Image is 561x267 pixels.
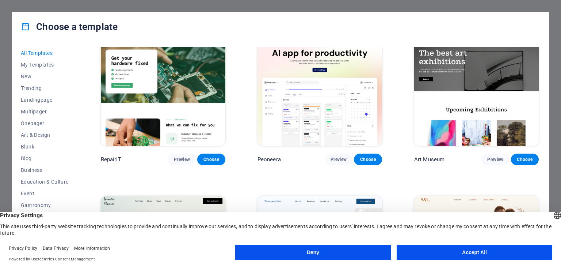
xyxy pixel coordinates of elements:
[21,85,69,91] span: Trending
[414,31,539,146] img: Art Museum
[21,82,69,94] button: Trending
[21,202,69,208] span: Gastronomy
[21,59,69,71] button: My Templates
[360,157,376,162] span: Choose
[21,153,69,164] button: Blog
[21,109,69,114] span: Multipager
[21,155,69,161] span: Blog
[197,154,225,165] button: Choose
[21,141,69,153] button: Blank
[21,74,69,79] span: New
[21,167,69,173] span: Business
[101,156,121,163] p: RepairIT
[257,156,281,163] p: Peoneera
[174,157,190,162] span: Preview
[21,132,69,138] span: Art & Design
[21,120,69,126] span: Onepager
[21,21,118,33] h4: Choose a template
[21,71,69,82] button: New
[21,62,69,68] span: My Templates
[331,157,347,162] span: Preview
[21,129,69,141] button: Art & Design
[21,199,69,211] button: Gastronomy
[21,211,69,223] button: Health
[21,144,69,150] span: Blank
[21,94,69,106] button: Landingpage
[21,164,69,176] button: Business
[168,154,196,165] button: Preview
[21,117,69,129] button: Onepager
[487,157,503,162] span: Preview
[21,188,69,199] button: Event
[354,154,382,165] button: Choose
[21,191,69,196] span: Event
[325,154,352,165] button: Preview
[21,50,69,56] span: All Templates
[511,154,539,165] button: Choose
[21,176,69,188] button: Education & Culture
[101,31,225,146] img: RepairIT
[21,47,69,59] button: All Templates
[203,157,219,162] span: Choose
[21,106,69,117] button: Multipager
[21,179,69,185] span: Education & Culture
[21,97,69,103] span: Landingpage
[517,157,533,162] span: Choose
[257,31,382,146] img: Peoneera
[414,156,444,163] p: Art Museum
[481,154,509,165] button: Preview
